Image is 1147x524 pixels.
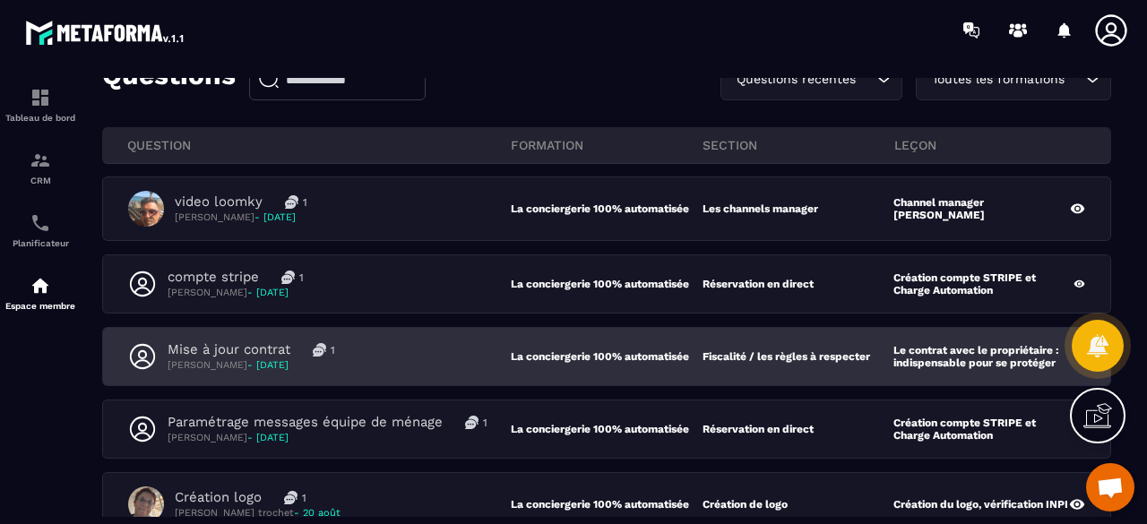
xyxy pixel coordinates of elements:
[168,269,259,286] p: compte stripe
[299,271,304,285] p: 1
[927,70,1068,90] span: Toutes les formations
[893,417,1073,442] p: Création compte STRIPE et Charge Automation
[703,278,814,290] p: Réservation en direct
[25,16,186,48] img: logo
[894,137,1086,153] p: leçon
[511,202,703,215] p: La conciergerie 100% automatisée
[175,506,341,520] p: [PERSON_NAME] trochet
[4,176,76,185] p: CRM
[30,212,51,234] img: scheduler
[175,210,307,224] p: [PERSON_NAME]
[168,414,443,431] p: Paramétrage messages équipe de ménage
[893,271,1073,296] p: Création compte STRIPE et Charge Automation
[4,238,76,248] p: Planificateur
[175,489,262,506] p: Création logo
[511,423,703,435] p: La conciergerie 100% automatisée
[703,137,894,153] p: section
[465,416,479,429] img: messages
[30,275,51,296] img: automations
[916,59,1111,100] div: Search for option
[30,87,51,108] img: formation
[331,343,335,357] p: 1
[247,359,289,371] span: - [DATE]
[893,196,1069,221] p: Channel manager [PERSON_NAME]
[4,136,76,199] a: formationformationCRM
[511,498,703,511] p: La conciergerie 100% automatisée
[127,137,511,153] p: QUESTION
[254,211,296,223] span: - [DATE]
[284,491,298,504] img: messages
[511,137,703,153] p: FORMATION
[102,59,236,100] p: Questions
[703,498,788,511] p: Création de logo
[1068,70,1082,90] input: Search for option
[1086,463,1134,511] a: Ouvrir le chat
[511,278,703,290] p: La conciergerie 100% automatisée
[859,70,873,90] input: Search for option
[893,498,1068,511] p: Création du logo, vérification INPI
[720,59,902,100] div: Search for option
[168,341,290,358] p: Mise à jour contrat
[4,262,76,324] a: automationsautomationsEspace membre
[168,358,335,372] p: [PERSON_NAME]
[893,344,1076,369] p: Le contrat avec le propriétaire : indispensable pour se protéger
[302,491,306,505] p: 1
[294,507,341,519] span: - 20 août
[4,301,76,311] p: Espace membre
[732,70,859,90] span: Questions récentes
[703,423,814,435] p: Réservation en direct
[175,193,263,210] p: video loomky
[247,432,289,443] span: - [DATE]
[4,199,76,262] a: schedulerschedulerPlanificateur
[4,113,76,123] p: Tableau de bord
[511,350,703,363] p: La conciergerie 100% automatisée
[703,350,870,363] p: Fiscalité / les règles à respecter
[168,286,304,299] p: [PERSON_NAME]
[4,73,76,136] a: formationformationTableau de bord
[483,416,487,430] p: 1
[168,431,487,444] p: [PERSON_NAME]
[247,287,289,298] span: - [DATE]
[703,202,818,215] p: Les channels manager
[281,271,295,284] img: messages
[313,343,326,356] img: messages
[30,150,51,171] img: formation
[285,195,298,209] img: messages
[303,195,307,210] p: 1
